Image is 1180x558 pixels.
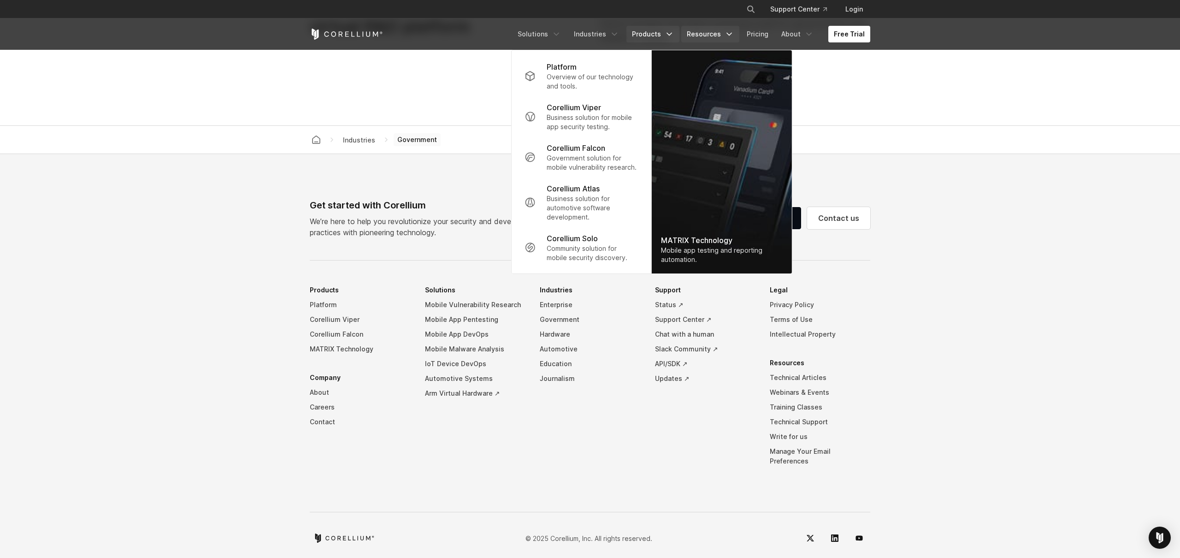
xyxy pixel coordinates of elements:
[799,527,821,549] a: Twitter
[655,342,755,356] a: Slack Community ↗
[310,327,410,342] a: Corellium Falcon
[741,26,774,42] a: Pricing
[547,233,598,244] p: Corellium Solo
[540,342,640,356] a: Automotive
[770,385,870,400] a: Webinars & Events
[339,134,379,146] span: Industries
[770,400,870,415] a: Training Classes
[652,50,792,273] img: Matrix_WebNav_1x
[310,415,410,429] a: Contact
[770,297,870,312] a: Privacy Policy
[807,207,870,229] a: Contact us
[763,1,834,18] a: Support Center
[743,1,759,18] button: Search
[425,297,525,312] a: Mobile Vulnerability Research
[425,327,525,342] a: Mobile App DevOps
[568,26,625,42] a: Industries
[547,113,638,131] p: Business solution for mobile app security testing.
[848,527,870,549] a: YouTube
[540,297,640,312] a: Enterprise
[540,356,640,371] a: Education
[425,356,525,371] a: IoT Device DevOps
[517,137,646,178] a: Corellium Falcon Government solution for mobile vulnerability research.
[517,178,646,227] a: Corellium Atlas Business solution for automotive software development.
[655,297,755,312] a: Status ↗
[310,29,383,40] a: Corellium Home
[313,534,375,543] a: Corellium home
[310,342,410,356] a: MATRIX Technology
[770,429,870,444] a: Write for us
[770,312,870,327] a: Terms of Use
[770,415,870,429] a: Technical Support
[547,154,638,172] p: Government solution for mobile vulnerability research.
[310,312,410,327] a: Corellium Viper
[652,50,792,273] a: MATRIX Technology Mobile app testing and reporting automation.
[339,135,379,145] div: Industries
[547,102,601,113] p: Corellium Viper
[310,198,546,212] div: Get started with Corellium
[547,142,605,154] p: Corellium Falcon
[655,371,755,386] a: Updates ↗
[770,327,870,342] a: Intellectual Property
[547,72,638,91] p: Overview of our technology and tools.
[547,244,638,262] p: Community solution for mobile security discovery.
[517,56,646,96] a: Platform Overview of our technology and tools.
[655,327,755,342] a: Chat with a human
[310,400,410,415] a: Careers
[425,312,525,327] a: Mobile App Pentesting
[838,1,870,18] a: Login
[425,386,525,401] a: Arm Virtual Hardware ↗
[512,26,566,42] a: Solutions
[547,61,577,72] p: Platform
[776,26,819,42] a: About
[310,297,410,312] a: Platform
[517,227,646,268] a: Corellium Solo Community solution for mobile security discovery.
[525,534,652,543] p: © 2025 Corellium, Inc. All rights reserved.
[512,26,870,42] div: Navigation Menu
[310,216,546,238] p: We’re here to help you revolutionize your security and development practices with pioneering tech...
[517,96,646,137] a: Corellium Viper Business solution for mobile app security testing.
[770,370,870,385] a: Technical Articles
[828,26,870,42] a: Free Trial
[310,283,870,482] div: Navigation Menu
[655,356,755,371] a: API/SDK ↗
[394,133,441,146] span: Government
[824,527,846,549] a: LinkedIn
[425,342,525,356] a: Mobile Malware Analysis
[540,327,640,342] a: Hardware
[626,26,679,42] a: Products
[540,371,640,386] a: Journalism
[770,444,870,469] a: Manage Your Email Preferences
[661,235,783,246] div: MATRIX Technology
[547,194,638,222] p: Business solution for automotive software development.
[308,133,324,146] a: Corellium home
[425,371,525,386] a: Automotive Systems
[540,312,640,327] a: Government
[735,1,870,18] div: Navigation Menu
[547,183,600,194] p: Corellium Atlas
[681,26,739,42] a: Resources
[655,312,755,327] a: Support Center ↗
[661,246,783,264] div: Mobile app testing and reporting automation.
[310,385,410,400] a: About
[1149,527,1171,549] div: Open Intercom Messenger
